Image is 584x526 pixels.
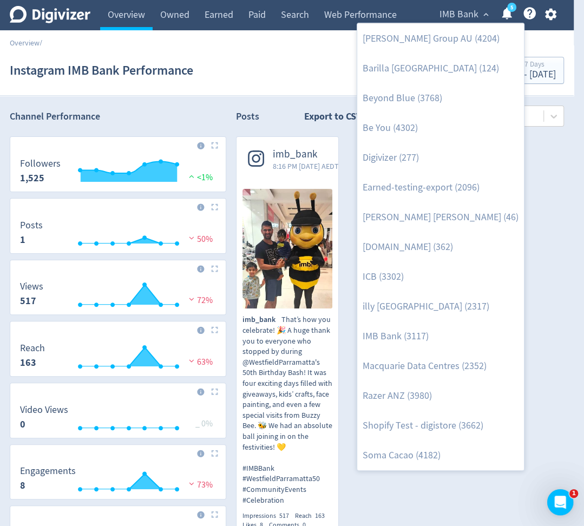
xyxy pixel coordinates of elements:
[357,54,524,83] a: Barilla [GEOGRAPHIC_DATA] (124)
[569,489,578,498] span: 1
[357,381,524,411] a: Razer ANZ (3980)
[357,232,524,262] a: [DOMAIN_NAME] (362)
[357,440,524,470] a: Soma Cacao (4182)
[357,143,524,173] a: Digivizer (277)
[357,113,524,143] a: Be You (4302)
[357,351,524,381] a: Macquarie Data Centres (2352)
[357,321,524,351] a: IMB Bank (3117)
[357,292,524,321] a: illy [GEOGRAPHIC_DATA] (2317)
[547,489,573,515] iframe: Intercom live chat
[357,262,524,292] a: ICB (3302)
[357,411,524,440] a: Shopify Test - digistore (3662)
[357,24,524,54] a: [PERSON_NAME] Group AU (4204)
[357,83,524,113] a: Beyond Blue (3768)
[357,202,524,232] a: [PERSON_NAME] [PERSON_NAME] (46)
[357,173,524,202] a: Earned-testing-export (2096)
